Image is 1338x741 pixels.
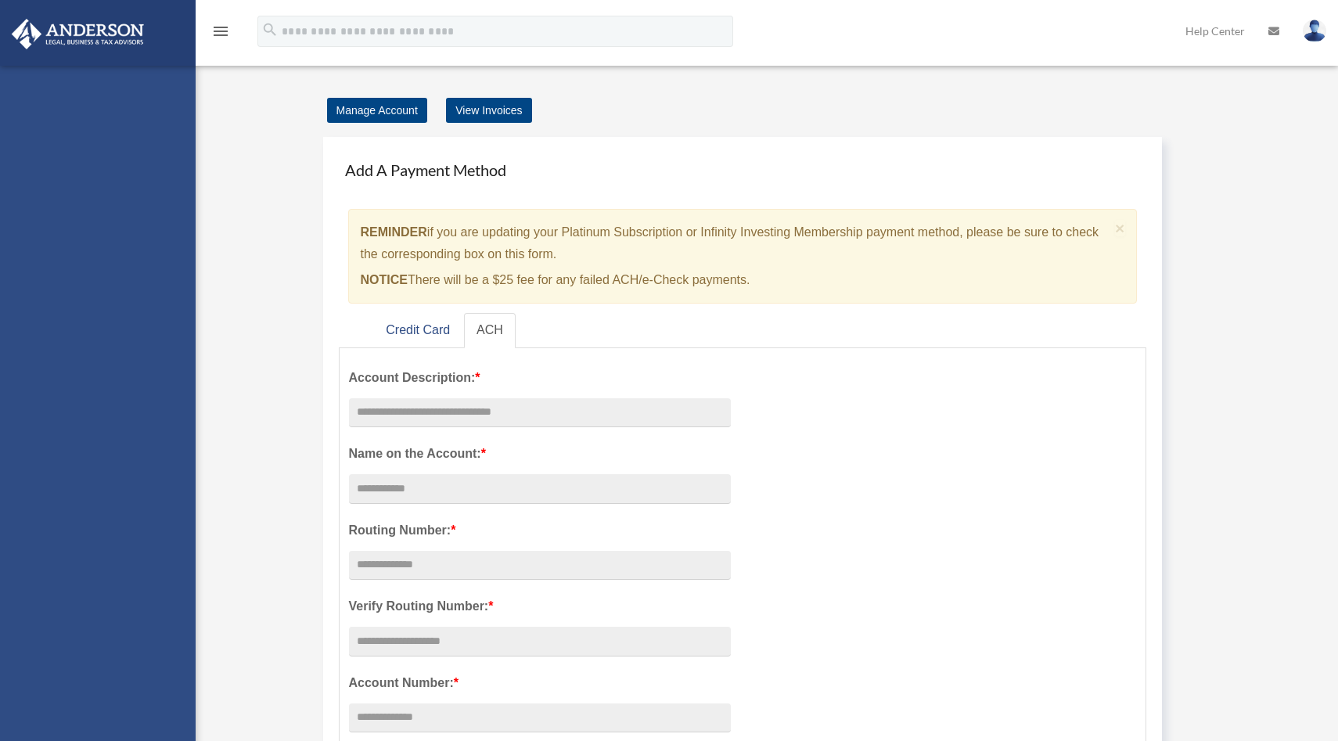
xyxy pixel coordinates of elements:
span: × [1115,219,1125,237]
a: menu [211,27,230,41]
button: Close [1115,220,1125,236]
div: if you are updating your Platinum Subscription or Infinity Investing Membership payment method, p... [348,209,1138,304]
strong: NOTICE [361,273,408,286]
i: search [261,21,279,38]
label: Routing Number: [349,520,731,541]
a: ACH [464,313,516,348]
label: Verify Routing Number: [349,595,731,617]
a: View Invoices [446,98,531,123]
label: Name on the Account: [349,443,731,465]
a: Credit Card [373,313,462,348]
i: menu [211,22,230,41]
p: There will be a $25 fee for any failed ACH/e-Check payments. [361,269,1110,291]
label: Account Description: [349,367,731,389]
strong: REMINDER [361,225,427,239]
img: User Pic [1303,20,1326,42]
a: Manage Account [327,98,427,123]
img: Anderson Advisors Platinum Portal [7,19,149,49]
h4: Add A Payment Method [339,153,1147,187]
label: Account Number: [349,672,731,694]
